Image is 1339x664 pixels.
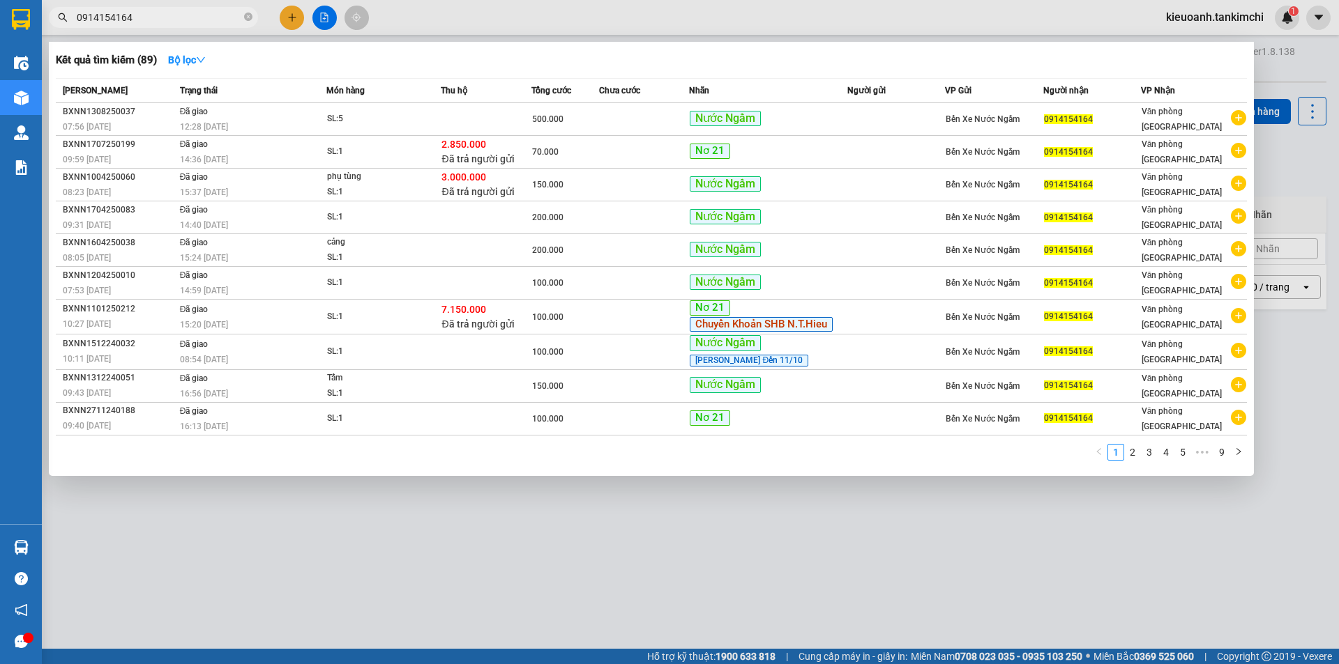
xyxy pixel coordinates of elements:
span: Đã giao [180,339,209,349]
span: Nhãn [689,86,709,95]
span: right [1234,447,1243,456]
div: BXNN2711240188 [63,403,176,418]
span: Bến Xe Nước Ngầm [946,347,1020,357]
button: right [1230,444,1247,461]
div: SL: 1 [327,309,432,325]
span: Bến Xe Nước Ngầm [946,381,1020,391]
span: plus-circle [1231,343,1246,358]
span: question-circle [15,572,28,585]
li: Previous Page [1091,444,1107,461]
span: Bến Xe Nước Ngầm [946,245,1020,255]
a: 4 [1158,445,1174,460]
span: Đã trả người gửi [441,186,514,197]
li: 1 [1107,444,1124,461]
span: plus-circle [1231,241,1246,256]
span: left [1095,447,1103,456]
img: solution-icon [14,160,29,175]
span: Văn phòng [GEOGRAPHIC_DATA] [1142,107,1222,132]
h3: Kết quả tìm kiếm ( 89 ) [56,53,157,68]
span: notification [15,603,28,617]
span: 7.150.000 [441,304,486,315]
button: left [1091,444,1107,461]
button: Bộ lọcdown [157,49,217,71]
span: 07:53 [DATE] [63,286,111,295]
span: ••• [1191,444,1213,461]
span: 0914154164 [1044,413,1093,423]
span: 08:23 [DATE] [63,187,111,197]
span: Đã giao [180,139,209,149]
span: Tổng cước [531,86,571,95]
span: 0914154164 [1044,311,1093,321]
span: Văn phòng [GEOGRAPHIC_DATA] [1142,238,1222,263]
div: BXNN1604250038 [63,236,176,250]
span: Chuyển Khoản SHB N.T.Hieu [690,317,833,332]
span: Nước Ngầm [690,242,761,258]
span: Bến Xe Nước Ngầm [946,114,1020,124]
span: Người gửi [847,86,886,95]
span: Đã giao [180,304,209,314]
span: Đã giao [180,205,209,215]
span: 500.000 [532,114,563,124]
li: 3 [1141,444,1158,461]
a: 2 [1125,445,1140,460]
div: SL: 1 [327,250,432,265]
span: Thu hộ [441,86,467,95]
span: 3.000.000 [441,171,486,183]
span: 14:59 [DATE] [180,286,228,295]
span: 200.000 [532,213,563,222]
span: Đã giao [180,107,209,116]
span: 0914154164 [1044,346,1093,356]
span: Văn phòng [GEOGRAPHIC_DATA] [1142,205,1222,230]
span: Nơ 21 [690,144,730,159]
a: 1 [1108,445,1124,460]
span: Văn phòng [GEOGRAPHIC_DATA] [1142,270,1222,295]
div: Tấm [327,371,432,386]
span: plus-circle [1231,176,1246,191]
span: Đã trả người gửi [441,153,514,164]
span: 150.000 [532,180,563,190]
span: 14:36 [DATE] [180,155,228,164]
div: SL: 1 [327,344,432,360]
span: 200.000 [532,245,563,255]
span: Đã giao [180,373,209,383]
div: SL: 1 [327,185,432,200]
span: Nơ 21 [690,300,730,316]
span: plus-circle [1231,377,1246,392]
span: Văn phòng [GEOGRAPHIC_DATA] [1142,406,1222,431]
span: Nước Ngầm [690,176,761,192]
span: Văn phòng [GEOGRAPHIC_DATA] [1142,304,1222,330]
span: 08:05 [DATE] [63,253,111,263]
span: Đã giao [180,270,209,280]
span: [PERSON_NAME] Đến 11/10 [690,355,808,367]
span: 100.000 [532,312,563,322]
div: BXNN1308250037 [63,105,176,119]
span: 150.000 [532,381,563,391]
span: Văn phòng [GEOGRAPHIC_DATA] [1142,139,1222,164]
li: Next 5 Pages [1191,444,1213,461]
span: Trạng thái [180,86,218,95]
div: BXNN1312240051 [63,371,176,385]
span: Bến Xe Nước Ngầm [946,312,1020,322]
strong: Bộ lọc [168,54,206,65]
li: 5 [1174,444,1191,461]
span: 100.000 [532,347,563,357]
span: Nước Ngầm [690,377,761,393]
span: 09:43 [DATE] [63,388,111,398]
div: BXNN1512240032 [63,337,176,351]
span: Đã giao [180,238,209,247]
div: BXNN1101250212 [63,302,176,316]
img: logo-vxr [12,9,30,30]
div: BXNN1204250010 [63,268,176,283]
span: Nước Ngầm [690,111,761,127]
div: phụ tùng [327,169,432,185]
span: plus-circle [1231,410,1246,425]
span: 14:40 [DATE] [180,220,228,230]
span: 16:13 [DATE] [180,422,228,431]
span: VP Gửi [945,86,971,95]
span: 09:31 [DATE] [63,220,111,230]
span: Đã trả người gửi [441,318,514,330]
span: 10:27 [DATE] [63,319,111,329]
div: SL: 1 [327,275,432,291]
span: close-circle [244,11,252,24]
img: warehouse-icon [14,91,29,105]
